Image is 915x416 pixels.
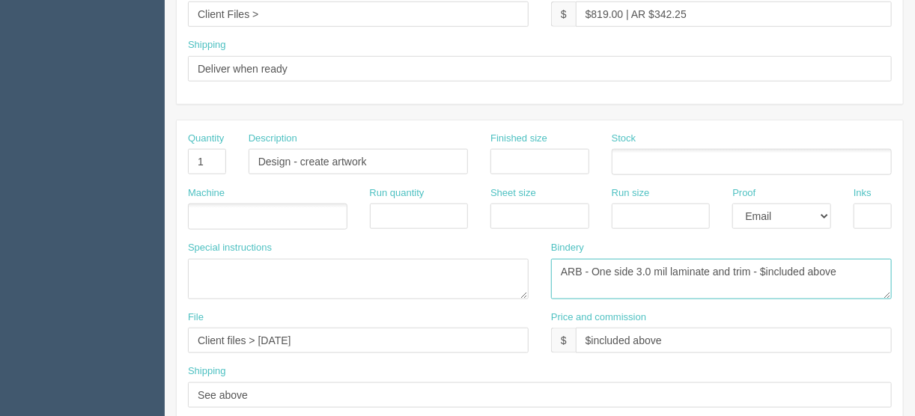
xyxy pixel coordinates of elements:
label: Price and commission [551,311,646,325]
textarea: ARB - One side 3.0 mil laminate and trim - $included above [551,259,892,299]
label: Shipping [188,38,226,52]
label: Description [249,132,297,146]
label: Proof [732,186,756,201]
label: Machine [188,186,225,201]
label: Quantity [188,132,224,146]
label: File [188,311,204,325]
label: Sheet size [490,186,536,201]
label: Bindery [551,241,584,255]
label: Inks [854,186,872,201]
label: Shipping [188,364,226,379]
label: Special instructions [188,241,272,255]
div: $ [551,1,576,27]
label: Finished size [490,132,547,146]
label: Stock [612,132,636,146]
label: Run quantity [370,186,425,201]
label: Run size [612,186,650,201]
div: $ [551,328,576,353]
